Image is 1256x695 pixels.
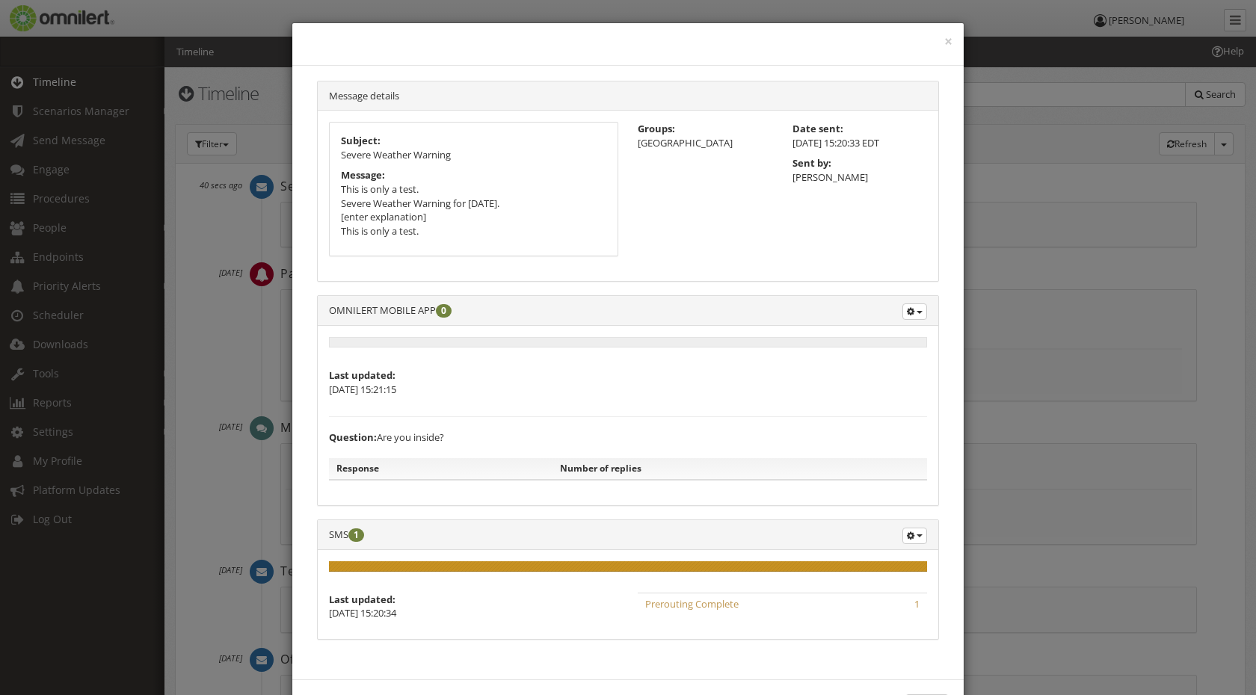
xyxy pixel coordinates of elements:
div: Message details [318,81,938,111]
strong: Last updated: [329,593,395,606]
p: [PERSON_NAME] [792,170,928,185]
span: Help [34,10,65,24]
span: 0 [436,304,452,318]
div: OMNILERT MOBILE APP [318,296,938,326]
strong: Message: [341,168,385,182]
strong: Sent by: [792,156,831,170]
p: [DATE] 15:20:33 EDT [792,136,928,150]
span: 1 [914,597,920,611]
strong: Date sent: [792,122,843,135]
th: Number of replies [552,458,927,479]
strong: Last updated: [329,368,395,382]
div: Are you inside? [329,430,927,445]
span: 1 [348,528,364,542]
li: [GEOGRAPHIC_DATA] [638,136,773,150]
strong: Question: [329,430,377,444]
strong: Subject: [341,134,381,147]
button: × [944,34,952,49]
p: This is only a test. Severe Weather Warning for [DATE]. [enter explanation] This is only a test. [341,182,606,238]
strong: Groups: [638,122,675,135]
p: [DATE] 15:21:15 [329,383,618,397]
div: SMS [318,520,938,550]
p: [DATE] 15:20:34 [329,606,618,620]
span: Prerouting Complete [645,597,739,611]
p: Severe Weather Warning [341,148,606,162]
th: Response [329,458,552,479]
